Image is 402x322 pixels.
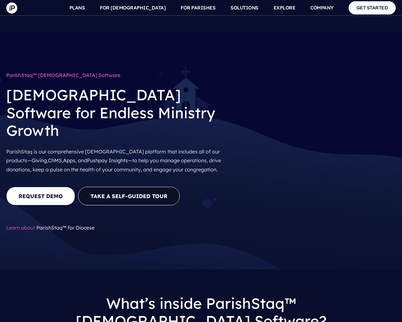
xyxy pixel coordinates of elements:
p: ParishStaq is our comprehensive [DEMOGRAPHIC_DATA] platform that includes all of our products— , ... [6,145,229,177]
a: ParishStaq™ for Diocese [36,225,95,231]
a: GET STARTED [349,1,396,14]
a: Take A Self-Guided Tour [78,187,180,205]
span: Learn about [6,222,35,233]
h2: [DEMOGRAPHIC_DATA] Software for Endless Ministry Growth [6,81,229,144]
a: Giving [32,157,47,164]
h1: ParishStaq™ [DEMOGRAPHIC_DATA] Software [6,69,229,81]
a: ChMS [48,157,62,164]
a: REQUEST DEMO [6,187,75,205]
a: Apps [63,157,75,164]
a: Pushpay Insights [87,157,128,164]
